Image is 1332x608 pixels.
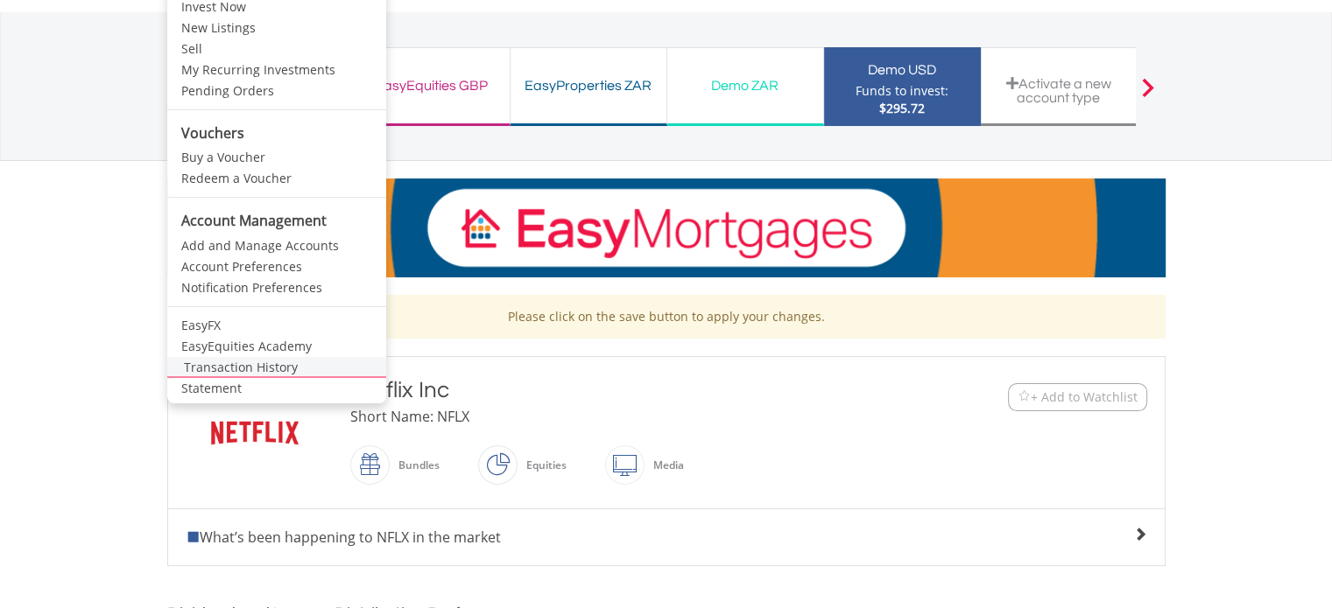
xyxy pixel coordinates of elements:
[167,38,386,59] a: Sell
[350,406,900,427] div: Short Name: NFLX
[1018,390,1031,403] img: Watchlist
[350,374,900,406] div: Netflix Inc
[167,378,386,399] a: Statement
[835,58,970,82] div: Demo USD
[364,73,499,98] div: EasyEquities GBP
[189,392,321,474] img: EQU.US.NFLX.png
[167,235,386,256] a: Add and Manage Accounts
[167,295,1166,339] div: Please click on the save button to apply your changes.
[879,100,925,116] span: $295.72
[1031,388,1138,406] span: + Add to Watchlist
[645,444,684,486] div: Media
[521,73,656,98] div: EasyProperties ZAR
[518,444,567,486] div: Equities
[167,178,1166,277] img: EasyMortage Promotion Banner
[390,444,440,486] div: Bundles
[186,528,501,547] span: What’s been happening to NFLX in the market
[167,206,386,235] li: Account Management
[167,80,386,101] a: Pending Orders
[991,76,1126,105] div: Activate a new account type
[167,17,386,38] a: New Listings
[167,357,386,378] a: Transaction History
[167,315,386,336] a: EasyFX
[1131,87,1166,104] button: Next
[167,147,386,168] a: Buy a Voucher
[678,73,813,98] div: Demo ZAR
[856,82,948,100] div: Funds to invest:
[167,336,386,357] a: EasyEquities Academy
[167,118,386,148] li: Vouchers
[167,277,386,298] a: Notification Preferences
[167,168,386,189] a: Redeem a Voucher
[1008,383,1147,411] button: Watchlist + Add to Watchlist
[167,256,386,277] a: Account Preferences
[167,59,386,80] a: My Recurring Investments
